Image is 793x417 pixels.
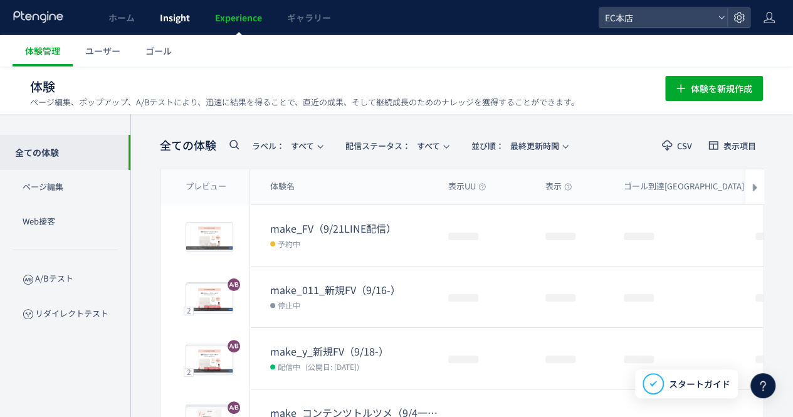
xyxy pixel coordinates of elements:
[305,361,359,372] span: (公開日: [DATE])
[186,181,226,193] span: プレビュー
[278,360,300,372] span: 配信中
[270,221,438,236] dt: make_FV（9/21LINE配信）
[654,135,700,156] button: CSV
[723,142,756,150] span: 表示項目
[700,135,764,156] button: 表示項目
[345,140,411,152] span: 配信ステータス​：
[270,344,438,359] dt: make_y_新規FV（9/18-）
[252,140,285,152] span: ラベル：
[270,181,295,193] span: 体験名
[463,135,575,156] button: 並び順：最終更新時間
[186,284,233,313] img: 8fab8e70bd696c434835c5cb5987ab681758022048764.jpeg
[270,283,438,297] dt: make_011_新規FV（9/16-）
[215,11,262,24] span: Experience
[669,377,730,391] span: スタートガイド
[30,97,579,108] p: ページ編集、ポップアップ、A/Bテストにより、迅速に結果を得ることで、直近の成果、そして継続成長のためのナレッジを獲得することができます。
[545,181,572,193] span: 表示
[624,181,754,193] span: ゴール到達[GEOGRAPHIC_DATA]
[184,367,194,376] div: 2
[601,8,713,27] span: EC本店
[278,298,300,311] span: 停止中
[345,135,440,156] span: すべて
[186,346,233,374] img: a28e0bb5d29f801513d844389c88e97d1758172188103.jpeg
[108,11,135,24] span: ホーム
[145,45,172,57] span: ゴール
[287,11,331,24] span: ギャラリー
[665,76,763,101] button: 体験を新規作成
[471,135,559,156] span: 最終更新時間
[186,223,233,251] img: 1a179c1af24e127cd3c41384fd22c66b1758265146962.jpeg
[160,11,190,24] span: Insight
[677,142,692,150] span: CSV
[252,135,314,156] span: すべて
[160,137,216,154] span: 全ての体験
[85,45,120,57] span: ユーザー
[30,78,638,96] h1: 体験
[471,140,504,152] span: 並び順：
[448,181,486,193] span: 表示UU
[691,76,752,101] span: 体験を新規作成
[184,306,194,315] div: 2
[278,237,300,250] span: 予約中
[25,45,60,57] span: 体験管理
[244,135,330,156] button: ラベル：すべて
[337,135,456,156] button: 配信ステータス​：すべて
